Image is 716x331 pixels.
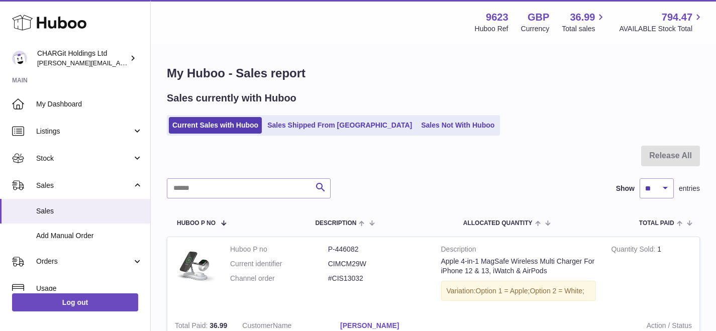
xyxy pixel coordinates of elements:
a: [PERSON_NAME] [340,321,438,330]
span: Huboo P no [177,220,216,227]
a: 794.47 AVAILABLE Stock Total [619,11,704,34]
dt: Huboo P no [230,245,328,254]
dd: CIMCM29W [328,259,426,269]
a: Log out [12,293,138,311]
span: Description [315,220,356,227]
span: [PERSON_NAME][EMAIL_ADDRESS][DOMAIN_NAME] [37,59,201,67]
span: Total sales [562,24,606,34]
span: ALLOCATED Quantity [463,220,533,227]
strong: GBP [528,11,549,24]
span: Sales [36,181,132,190]
span: 36.99 [210,321,227,329]
span: My Dashboard [36,99,143,109]
a: Current Sales with Huboo [169,117,262,134]
span: Customer [242,321,273,329]
span: entries [679,184,700,193]
a: Sales Shipped From [GEOGRAPHIC_DATA] [264,117,416,134]
td: 1 [603,237,699,314]
dd: P-446082 [328,245,426,254]
dd: #CIS13032 [328,274,426,283]
span: Option 2 = White; [530,287,584,295]
span: Listings [36,127,132,136]
div: Variation: [441,281,596,301]
h2: Sales currently with Huboo [167,91,296,105]
span: AVAILABLE Stock Total [619,24,704,34]
img: francesca@chargit.co.uk [12,51,27,66]
strong: 9623 [486,11,508,24]
span: Stock [36,154,132,163]
strong: Quantity Sold [611,245,657,256]
h1: My Huboo - Sales report [167,65,700,81]
span: Usage [36,284,143,293]
img: 96231656945536.JPG [175,245,215,285]
span: 36.99 [570,11,595,24]
span: Add Manual Order [36,231,143,241]
span: Total paid [639,220,674,227]
span: Sales [36,206,143,216]
dt: Channel order [230,274,328,283]
dt: Current identifier [230,259,328,269]
label: Show [616,184,635,193]
div: Currency [521,24,550,34]
div: Apple 4-in-1 MagSafe Wireless Multi Charger For iPhone 12 & 13, iWatch & AirPods [441,257,596,276]
span: Orders [36,257,132,266]
span: 794.47 [662,11,692,24]
a: 36.99 Total sales [562,11,606,34]
div: CHARGit Holdings Ltd [37,49,128,68]
strong: Description [441,245,596,257]
a: Sales Not With Huboo [418,117,498,134]
div: Huboo Ref [475,24,508,34]
span: Option 1 = Apple; [476,287,530,295]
